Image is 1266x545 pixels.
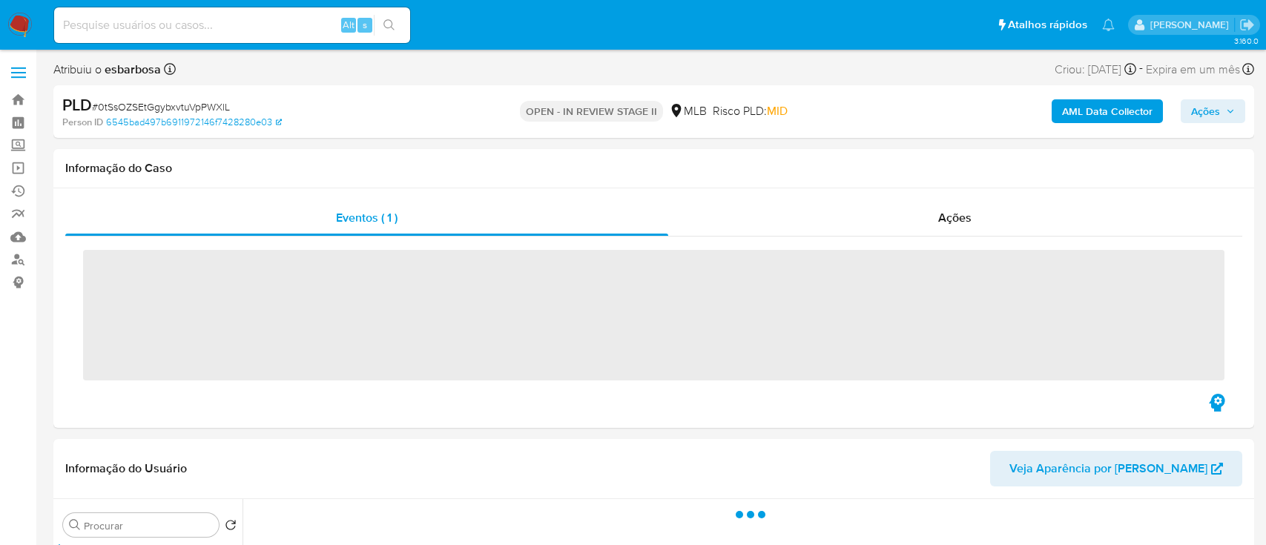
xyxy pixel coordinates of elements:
[1052,99,1163,123] button: AML Data Collector
[65,161,1242,176] h1: Informação do Caso
[83,250,1224,380] span: ‌
[62,116,103,129] b: Person ID
[1181,99,1245,123] button: Ações
[1062,99,1153,123] b: AML Data Collector
[65,461,187,476] h1: Informação do Usuário
[62,93,92,116] b: PLD
[1102,19,1115,31] a: Notificações
[106,116,282,129] a: 6545bad497b6911972146f7428280e03
[92,99,230,114] span: # 0tSsOZSEtGgybxvtuVpPWXlL
[1055,59,1136,79] div: Criou: [DATE]
[1150,18,1234,32] p: alessandra.barbosa@mercadopago.com
[1009,451,1207,486] span: Veja Aparência por [PERSON_NAME]
[84,519,213,532] input: Procurar
[938,209,972,226] span: Ações
[669,103,707,119] div: MLB
[1146,62,1240,78] span: Expira em um mês
[520,101,663,122] p: OPEN - IN REVIEW STAGE II
[1191,99,1220,123] span: Ações
[53,62,161,78] span: Atribuiu o
[343,18,355,32] span: Alt
[990,451,1242,486] button: Veja Aparência por [PERSON_NAME]
[1008,17,1087,33] span: Atalhos rápidos
[767,102,788,119] span: MID
[713,103,788,119] span: Risco PLD:
[1139,59,1143,79] span: -
[54,16,410,35] input: Pesquise usuários ou casos...
[69,519,81,531] button: Procurar
[102,61,161,78] b: esbarbosa
[1239,17,1255,33] a: Sair
[363,18,367,32] span: s
[336,209,398,226] span: Eventos ( 1 )
[374,15,404,36] button: search-icon
[225,519,237,535] button: Retornar ao pedido padrão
